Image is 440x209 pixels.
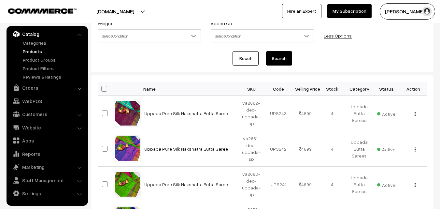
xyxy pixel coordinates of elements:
td: Uppada Butta Sarees [346,96,373,131]
td: Uppada Butta Sarees [346,167,373,202]
td: Uppada Butta Sarees [346,131,373,167]
img: Menu [415,183,416,187]
th: SKU [238,82,265,96]
a: Uppada Pure Silk Nakshatra Butta Saree [144,182,228,187]
a: WebPOS [8,95,86,107]
span: Select Condition [211,29,314,42]
a: Customers [8,108,86,120]
a: COMMMERCE [8,7,65,14]
button: [PERSON_NAME] [380,3,435,20]
button: [DOMAIN_NAME] [74,3,157,20]
td: va2660-dec-uppada-sp [238,167,265,202]
label: Weight [98,20,112,27]
a: Staff Management [8,174,86,186]
th: Code [265,82,292,96]
span: Active [377,180,395,188]
img: Menu [415,112,416,116]
td: UPS242 [265,131,292,167]
th: Status [373,82,400,96]
a: My Subscription [327,4,372,18]
a: Reports [8,148,86,160]
td: 4 [319,167,346,202]
td: 4899 [292,131,319,167]
img: COMMMERCE [8,8,77,13]
a: Reset [233,51,259,66]
img: user [422,7,432,16]
a: Apps [8,135,86,146]
a: Less Options [324,33,352,38]
a: Uppada Pure Silk Nakshatra Butta Saree [144,111,228,116]
td: 4899 [292,96,319,131]
a: Products [21,48,86,55]
span: Active [377,144,395,153]
a: Uppada Pure Silk Nakshatra Butta Saree [144,146,228,152]
a: Settings [8,187,86,199]
a: Categories [21,39,86,46]
th: Name [140,82,238,96]
span: Select Condition [98,30,201,42]
td: UPS243 [265,96,292,131]
a: Reviews & Ratings [21,73,86,80]
span: Active [377,109,395,117]
a: Product Filters [21,65,86,72]
button: Search [266,51,292,66]
img: Menu [415,147,416,152]
a: Orders [8,82,86,94]
td: va2662-dec-uppada-sp [238,96,265,131]
a: Catalog [8,28,86,40]
td: 4 [319,131,346,167]
td: 4 [319,96,346,131]
td: va2661-dec-uppada-sp [238,131,265,167]
a: Hire an Expert [282,4,321,18]
th: Action [400,82,427,96]
th: Category [346,82,373,96]
a: Product Groups [21,56,86,63]
a: Marketing [8,161,86,173]
td: UPS241 [265,167,292,202]
th: Stock [319,82,346,96]
a: Website [8,122,86,133]
span: Select Condition [211,30,314,42]
th: Selling Price [292,82,319,96]
span: Select Condition [98,29,201,42]
td: 4899 [292,167,319,202]
label: Added On [211,20,232,27]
